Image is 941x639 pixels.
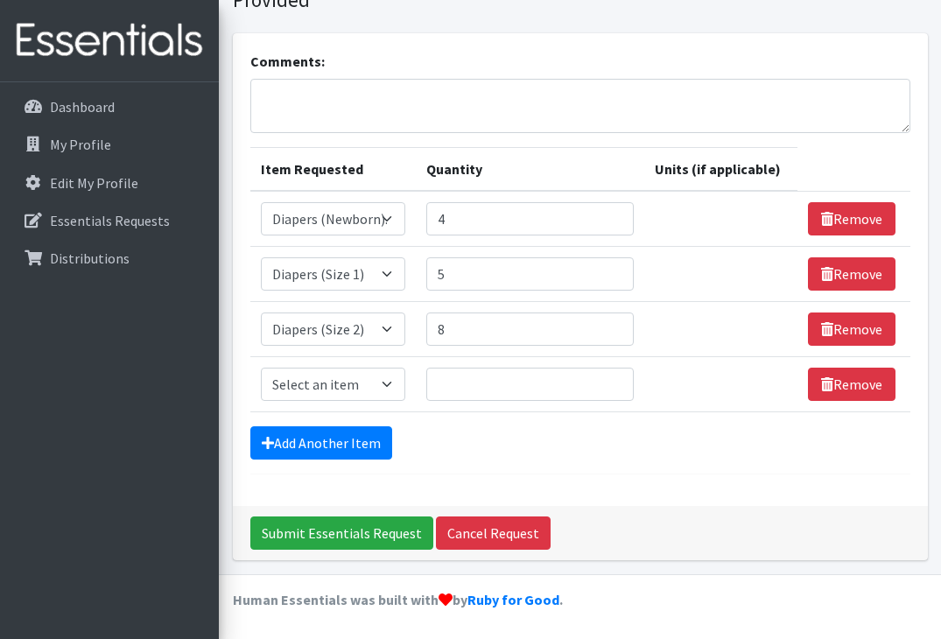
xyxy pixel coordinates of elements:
[233,591,563,608] strong: Human Essentials was built with by .
[808,257,895,291] a: Remove
[467,591,559,608] a: Ruby for Good
[808,202,895,235] a: Remove
[436,516,551,550] a: Cancel Request
[250,426,392,460] a: Add Another Item
[7,11,212,70] img: HumanEssentials
[416,148,644,192] th: Quantity
[50,136,111,153] p: My Profile
[7,203,212,238] a: Essentials Requests
[808,368,895,401] a: Remove
[50,249,130,267] p: Distributions
[250,148,416,192] th: Item Requested
[7,241,212,276] a: Distributions
[50,174,138,192] p: Edit My Profile
[7,89,212,124] a: Dashboard
[250,516,433,550] input: Submit Essentials Request
[50,98,115,116] p: Dashboard
[7,127,212,162] a: My Profile
[7,165,212,200] a: Edit My Profile
[50,212,170,229] p: Essentials Requests
[644,148,797,192] th: Units (if applicable)
[250,51,325,72] label: Comments:
[808,312,895,346] a: Remove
